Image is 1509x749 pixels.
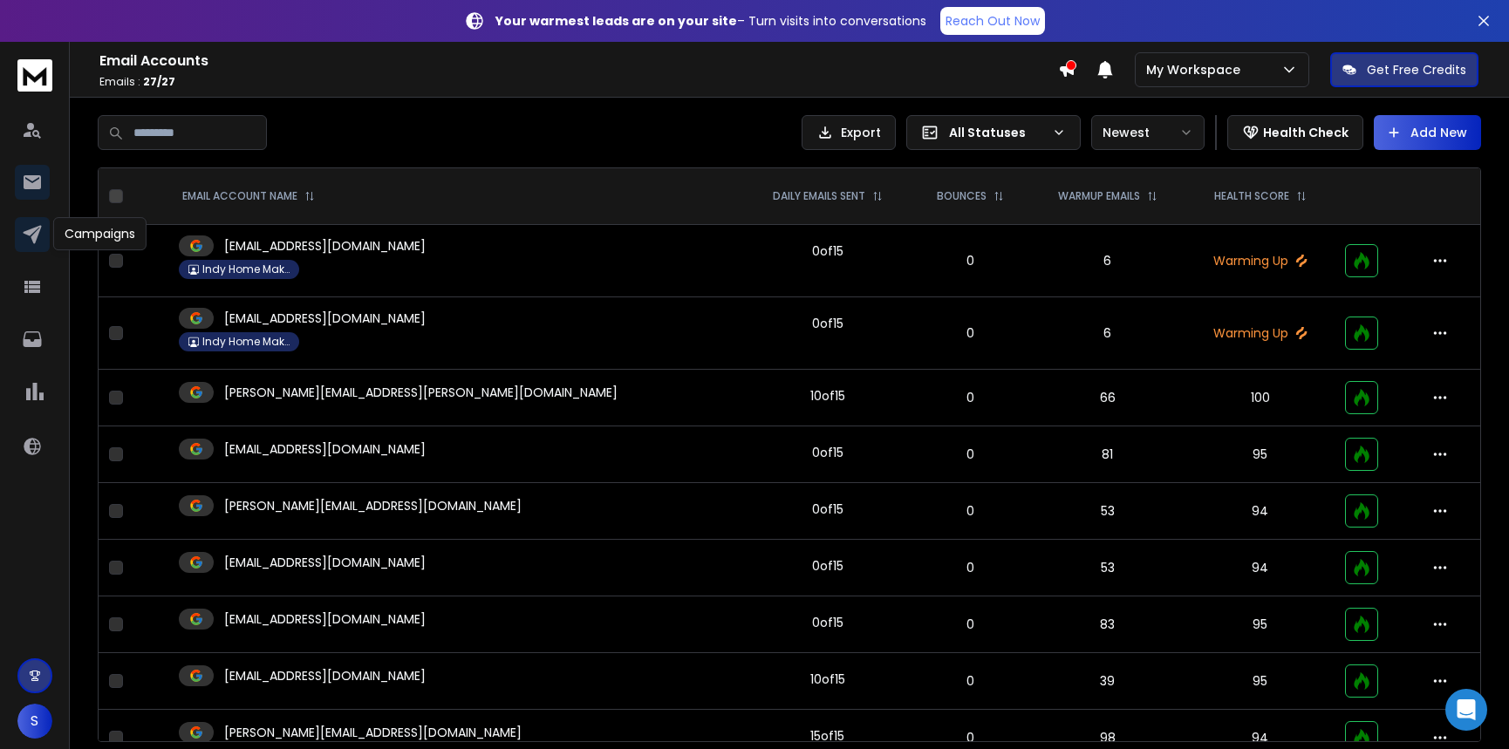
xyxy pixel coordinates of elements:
div: 10 of 15 [810,387,845,405]
p: 0 [923,559,1019,576]
p: [PERSON_NAME][EMAIL_ADDRESS][DOMAIN_NAME] [224,497,522,514]
div: Open Intercom Messenger [1445,689,1487,731]
p: Health Check [1263,124,1349,141]
p: Warming Up [1197,324,1324,342]
p: 0 [923,502,1019,520]
button: Newest [1091,115,1205,150]
button: Add New [1374,115,1481,150]
td: 95 [1186,653,1335,710]
td: 81 [1029,426,1186,483]
div: 0 of 15 [812,242,843,260]
div: 0 of 15 [812,444,843,461]
div: 0 of 15 [812,315,843,332]
div: 0 of 15 [812,614,843,631]
img: logo [17,59,52,92]
p: 0 [923,729,1019,746]
p: [EMAIL_ADDRESS][DOMAIN_NAME] [224,554,426,571]
p: [EMAIL_ADDRESS][DOMAIN_NAME] [224,440,426,458]
div: 0 of 15 [812,557,843,575]
td: 100 [1186,370,1335,426]
div: EMAIL ACCOUNT NAME [182,189,315,203]
h1: Email Accounts [99,51,1058,71]
p: Reach Out Now [946,12,1040,30]
button: Export [802,115,896,150]
p: 0 [923,252,1019,269]
p: Emails : [99,75,1058,89]
p: All Statuses [949,124,1045,141]
p: BOUNCES [937,189,987,203]
td: 94 [1186,483,1335,540]
p: My Workspace [1146,61,1247,78]
button: Health Check [1227,115,1363,150]
td: 66 [1029,370,1186,426]
p: 0 [923,616,1019,633]
p: [EMAIL_ADDRESS][DOMAIN_NAME] [224,610,426,628]
div: Campaigns [53,217,147,250]
td: 6 [1029,225,1186,297]
button: S [17,704,52,739]
strong: Your warmest leads are on your site [495,12,737,30]
p: [PERSON_NAME][EMAIL_ADDRESS][DOMAIN_NAME] [224,724,522,741]
td: 39 [1029,653,1186,710]
a: Reach Out Now [940,7,1045,35]
td: 53 [1029,483,1186,540]
p: Indy Home Makeover Gazette [202,262,290,276]
p: WARMUP EMAILS [1058,189,1140,203]
p: [EMAIL_ADDRESS][DOMAIN_NAME] [224,667,426,684]
button: Get Free Credits [1330,52,1478,87]
p: Warming Up [1197,252,1324,269]
td: 95 [1186,426,1335,483]
div: 0 of 15 [812,500,843,518]
p: 0 [923,446,1019,463]
p: 0 [923,672,1019,690]
p: [EMAIL_ADDRESS][DOMAIN_NAME] [224,237,426,255]
p: 0 [923,324,1019,342]
p: [PERSON_NAME][EMAIL_ADDRESS][PERSON_NAME][DOMAIN_NAME] [224,384,618,401]
p: [EMAIL_ADDRESS][DOMAIN_NAME] [224,310,426,327]
div: 15 of 15 [810,727,844,745]
span: 27 / 27 [143,74,175,89]
p: HEALTH SCORE [1214,189,1289,203]
td: 53 [1029,540,1186,596]
td: 95 [1186,596,1335,653]
div: 10 of 15 [810,671,845,688]
p: DAILY EMAILS SENT [773,189,865,203]
p: – Turn visits into conversations [495,12,926,30]
p: Get Free Credits [1367,61,1466,78]
td: 83 [1029,596,1186,653]
td: 94 [1186,540,1335,596]
td: 6 [1029,297,1186,370]
p: 0 [923,389,1019,406]
p: Indy Home Makeover Gazette [202,335,290,349]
